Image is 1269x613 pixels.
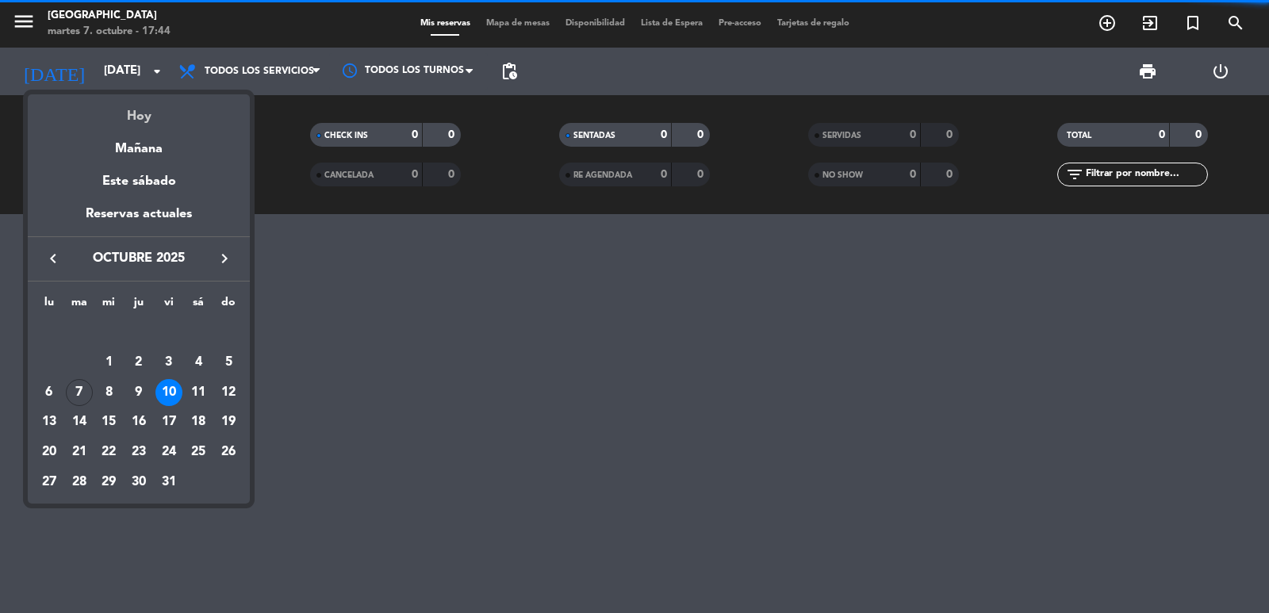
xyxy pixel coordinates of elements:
[28,204,250,236] div: Reservas actuales
[95,379,122,406] div: 8
[66,379,93,406] div: 7
[64,377,94,408] td: 7 de octubre de 2025
[124,347,154,377] td: 2 de octubre de 2025
[36,469,63,496] div: 27
[66,469,93,496] div: 28
[34,293,64,318] th: lunes
[125,408,152,435] div: 16
[185,439,212,465] div: 25
[154,467,184,497] td: 31 de octubre de 2025
[66,439,93,465] div: 21
[66,408,93,435] div: 14
[95,439,122,465] div: 22
[184,437,214,467] td: 25 de octubre de 2025
[124,293,154,318] th: jueves
[124,467,154,497] td: 30 de octubre de 2025
[94,293,124,318] th: miércoles
[125,469,152,496] div: 30
[34,437,64,467] td: 20 de octubre de 2025
[94,407,124,437] td: 15 de octubre de 2025
[64,467,94,497] td: 28 de octubre de 2025
[28,127,250,159] div: Mañana
[34,317,243,347] td: OCT.
[94,467,124,497] td: 29 de octubre de 2025
[34,407,64,437] td: 13 de octubre de 2025
[155,408,182,435] div: 17
[215,379,242,406] div: 12
[124,407,154,437] td: 16 de octubre de 2025
[34,467,64,497] td: 27 de octubre de 2025
[95,408,122,435] div: 15
[213,377,243,408] td: 12 de octubre de 2025
[125,349,152,376] div: 2
[184,293,214,318] th: sábado
[184,347,214,377] td: 4 de octubre de 2025
[185,349,212,376] div: 4
[155,379,182,406] div: 10
[184,407,214,437] td: 18 de octubre de 2025
[124,377,154,408] td: 9 de octubre de 2025
[94,377,124,408] td: 8 de octubre de 2025
[28,159,250,204] div: Este sábado
[210,248,239,269] button: keyboard_arrow_right
[154,347,184,377] td: 3 de octubre de 2025
[154,407,184,437] td: 17 de octubre de 2025
[213,407,243,437] td: 19 de octubre de 2025
[36,439,63,465] div: 20
[44,249,63,268] i: keyboard_arrow_left
[213,293,243,318] th: domingo
[64,407,94,437] td: 14 de octubre de 2025
[213,437,243,467] td: 26 de octubre de 2025
[154,377,184,408] td: 10 de octubre de 2025
[213,347,243,377] td: 5 de octubre de 2025
[34,377,64,408] td: 6 de octubre de 2025
[155,349,182,376] div: 3
[36,408,63,435] div: 13
[64,437,94,467] td: 21 de octubre de 2025
[155,469,182,496] div: 31
[124,437,154,467] td: 23 de octubre de 2025
[185,408,212,435] div: 18
[215,408,242,435] div: 19
[94,347,124,377] td: 1 de octubre de 2025
[67,248,210,269] span: octubre 2025
[64,293,94,318] th: martes
[125,439,152,465] div: 23
[94,437,124,467] td: 22 de octubre de 2025
[184,377,214,408] td: 11 de octubre de 2025
[215,249,234,268] i: keyboard_arrow_right
[95,469,122,496] div: 29
[215,349,242,376] div: 5
[39,248,67,269] button: keyboard_arrow_left
[154,437,184,467] td: 24 de octubre de 2025
[125,379,152,406] div: 9
[215,439,242,465] div: 26
[95,349,122,376] div: 1
[185,379,212,406] div: 11
[155,439,182,465] div: 24
[36,379,63,406] div: 6
[28,94,250,127] div: Hoy
[154,293,184,318] th: viernes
